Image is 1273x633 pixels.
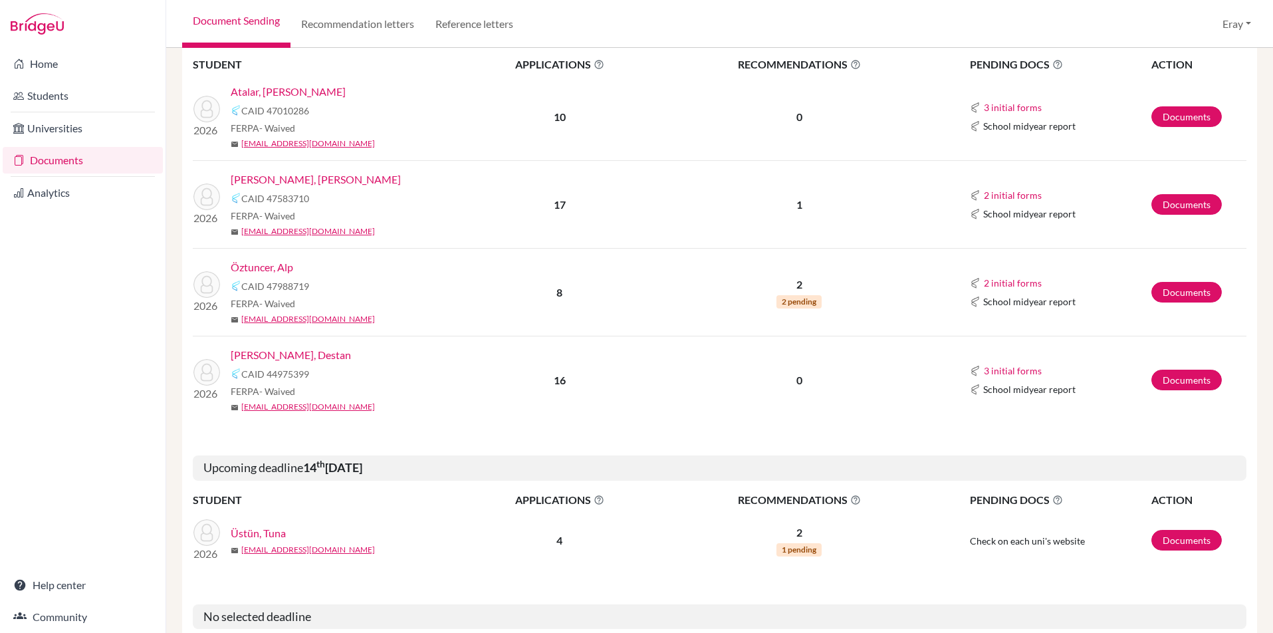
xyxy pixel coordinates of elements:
b: 8 [556,286,562,299]
b: 10 [554,110,566,123]
span: School midyear report [983,119,1076,133]
a: Documents [1151,370,1222,390]
a: [EMAIL_ADDRESS][DOMAIN_NAME] [241,313,375,325]
button: Eray [1216,11,1257,37]
th: ACTION [1151,491,1246,509]
a: Home [3,51,163,77]
a: Documents [1151,106,1222,127]
a: Documents [1151,194,1222,215]
span: CAID 47010286 [241,104,309,118]
sup: th [316,459,325,469]
a: Analytics [3,180,163,206]
img: Common App logo [970,384,981,395]
span: 1 pending [776,543,822,557]
a: Students [3,82,163,109]
button: 3 initial forms [983,100,1042,115]
img: Common App logo [970,102,981,113]
a: Documents [1151,282,1222,303]
img: Common App logo [970,278,981,289]
button: 2 initial forms [983,275,1042,291]
img: Common App logo [231,105,241,116]
img: Common App logo [970,190,981,201]
span: APPLICATIONS [459,57,660,72]
th: ACTION [1151,56,1246,73]
b: 16 [554,374,566,386]
img: Common App logo [231,193,241,203]
span: - Waived [259,298,295,309]
span: - Waived [259,210,295,221]
p: 2 [661,525,937,541]
span: School midyear report [983,295,1076,309]
a: Help center [3,572,163,598]
button: 2 initial forms [983,188,1042,203]
a: [EMAIL_ADDRESS][DOMAIN_NAME] [241,138,375,150]
a: Documents [3,147,163,174]
span: PENDING DOCS [970,57,1150,72]
a: Universities [3,115,163,142]
p: 2026 [193,386,220,402]
span: - Waived [259,122,295,134]
a: [EMAIL_ADDRESS][DOMAIN_NAME] [241,544,375,556]
p: 2 [661,277,937,293]
a: [PERSON_NAME], [PERSON_NAME] [231,172,401,188]
span: mail [231,316,239,324]
span: RECOMMENDATIONS [661,492,937,508]
span: RECOMMENDATIONS [661,57,937,72]
span: mail [231,228,239,236]
span: Check on each uni's website [970,535,1085,547]
img: Çeltikçioğlu, Ece Chloe [193,184,220,210]
p: 2026 [193,546,220,562]
img: Common App logo [970,366,981,376]
img: Common App logo [970,121,981,132]
span: APPLICATIONS [459,492,660,508]
img: Üstün, Tuna [193,519,220,546]
p: 2026 [193,298,220,314]
img: Common App logo [231,281,241,291]
img: Topçuoğlu, Destan [193,359,220,386]
h5: No selected deadline [193,604,1246,630]
th: STUDENT [193,56,459,73]
img: Bridge-U [11,13,64,35]
span: FERPA [231,121,295,135]
b: 17 [554,198,566,211]
span: mail [231,547,239,555]
span: 2 pending [776,295,822,309]
p: 1 [661,197,937,213]
p: 0 [661,109,937,125]
img: Common App logo [231,368,241,379]
span: FERPA [231,297,295,311]
span: - Waived [259,386,295,397]
span: FERPA [231,209,295,223]
b: 4 [556,534,562,547]
a: Community [3,604,163,630]
b: 14 [DATE] [303,460,362,475]
img: Common App logo [970,297,981,307]
span: CAID 47988719 [241,279,309,293]
a: Üstün, Tuna [231,525,286,541]
a: [EMAIL_ADDRESS][DOMAIN_NAME] [241,401,375,413]
h5: Upcoming deadline [193,455,1246,481]
span: CAID 47583710 [241,191,309,205]
a: [EMAIL_ADDRESS][DOMAIN_NAME] [241,225,375,237]
a: Atalar, [PERSON_NAME] [231,84,346,100]
span: School midyear report [983,207,1076,221]
span: CAID 44975399 [241,367,309,381]
span: mail [231,140,239,148]
img: Öztuncer, Alp [193,271,220,298]
a: [PERSON_NAME], Destan [231,347,351,363]
a: Öztuncer, Alp [231,259,293,275]
span: mail [231,404,239,412]
th: STUDENT [193,491,459,509]
span: School midyear report [983,382,1076,396]
img: Common App logo [970,209,981,219]
p: 2026 [193,122,220,138]
img: Atalar, Arda Bartu [193,96,220,122]
a: Documents [1151,530,1222,551]
p: 2026 [193,210,220,226]
span: PENDING DOCS [970,492,1150,508]
button: 3 initial forms [983,363,1042,378]
p: 0 [661,372,937,388]
span: FERPA [231,384,295,398]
